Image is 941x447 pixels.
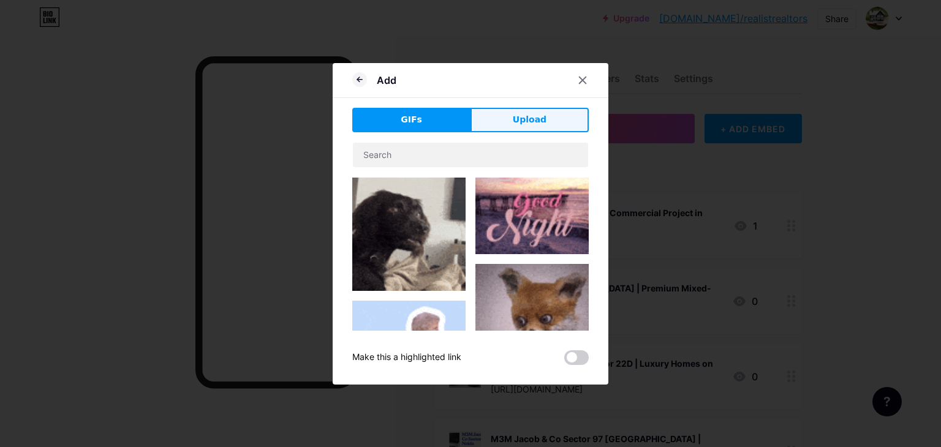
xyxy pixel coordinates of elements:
[401,113,422,126] span: GIFs
[353,143,588,167] input: Search
[475,264,589,377] img: Gihpy
[352,108,470,132] button: GIFs
[470,108,589,132] button: Upload
[513,113,546,126] span: Upload
[377,73,396,88] div: Add
[475,178,589,255] img: Gihpy
[352,178,466,291] img: Gihpy
[352,350,461,365] div: Make this a highlighted link
[352,301,466,414] img: Gihpy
